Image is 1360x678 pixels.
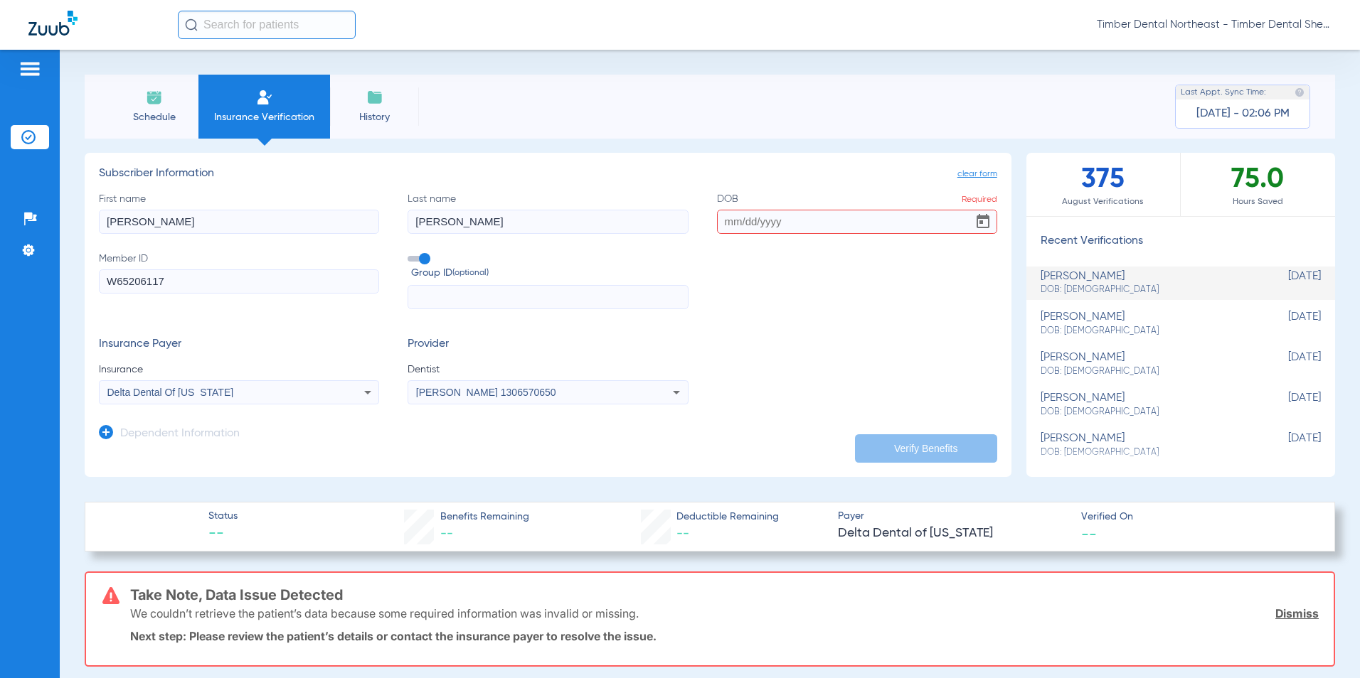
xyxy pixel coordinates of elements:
[1081,526,1097,541] span: --
[416,387,556,398] span: [PERSON_NAME] 1306570650
[341,110,408,124] span: History
[1250,270,1321,296] span: [DATE]
[102,587,119,604] img: error-icon
[838,524,1069,542] span: Delta Dental of [US_STATE]
[1041,392,1250,418] div: [PERSON_NAME]
[1250,392,1321,418] span: [DATE]
[1250,311,1321,337] span: [DATE]
[1041,284,1250,296] span: DOB: [DEMOGRAPHIC_DATA]
[130,629,1319,643] p: Next step: Please review the patient’s details or contact the insurance payer to resolve the issue.
[1026,235,1335,249] h3: Recent Verifications
[99,362,379,377] span: Insurance
[99,338,379,352] h3: Insurance Payer
[408,192,688,234] label: Last name
[209,110,319,124] span: Insurance Verification
[28,11,78,36] img: Zuub Logo
[1275,606,1319,620] a: Dismiss
[1041,351,1250,377] div: [PERSON_NAME]
[130,606,639,620] p: We couldn’t retrieve the patient’s data because some required information was invalid or missing.
[99,269,379,294] input: Member ID
[1181,153,1335,216] div: 75.0
[1041,311,1250,337] div: [PERSON_NAME]
[855,434,997,463] button: Verify Benefits
[1041,270,1250,296] div: [PERSON_NAME]
[969,208,997,236] button: Open calendar
[1041,446,1250,459] span: DOB: [DEMOGRAPHIC_DATA]
[1097,18,1332,32] span: Timber Dental Northeast - Timber Dental Sherwood
[676,510,779,524] span: Deductible Remaining
[99,192,379,234] label: First name
[1250,432,1321,458] span: [DATE]
[178,11,356,39] input: Search for patients
[1289,610,1360,678] iframe: Chat Widget
[18,60,41,77] img: hamburger-icon
[99,167,997,181] h3: Subscriber Information
[1181,195,1335,209] span: Hours Saved
[411,266,688,281] span: Group ID
[408,210,688,234] input: Last name
[120,427,240,441] h3: Dependent Information
[717,210,997,234] input: DOBRequiredOpen calendar
[1181,85,1266,99] span: Last Appt. Sync Time:
[120,110,188,124] span: Schedule
[1041,406,1250,419] span: DOB: [DEMOGRAPHIC_DATA]
[1250,351,1321,377] span: [DATE]
[440,510,529,524] span: Benefits Remaining
[146,89,163,106] img: Schedule
[107,387,234,398] span: Delta Dental Of [US_STATE]
[208,509,238,524] span: Status
[957,167,997,181] span: clear form
[208,524,238,544] span: --
[185,18,198,31] img: Search Icon
[408,338,688,352] h3: Provider
[1026,153,1181,216] div: 375
[1295,87,1305,97] img: last sync help info
[676,527,689,540] span: --
[256,89,273,106] img: Manual Insurance Verification
[1081,510,1312,524] span: Verified On
[1196,107,1290,121] span: [DATE] - 02:06 PM
[717,192,997,234] label: DOB
[1041,325,1250,338] span: DOB: [DEMOGRAPHIC_DATA]
[130,588,1319,602] h3: Take Note, Data Issue Detected
[99,210,379,234] input: First name
[1041,365,1250,378] span: DOB: [DEMOGRAPHIC_DATA]
[408,362,688,377] span: Dentist
[1041,432,1250,458] div: [PERSON_NAME]
[99,252,379,310] label: Member ID
[962,195,997,204] span: Required
[366,89,383,106] img: History
[440,527,453,540] span: --
[838,509,1069,524] span: Payer
[1026,195,1180,209] span: August Verifications
[452,266,489,281] small: (optional)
